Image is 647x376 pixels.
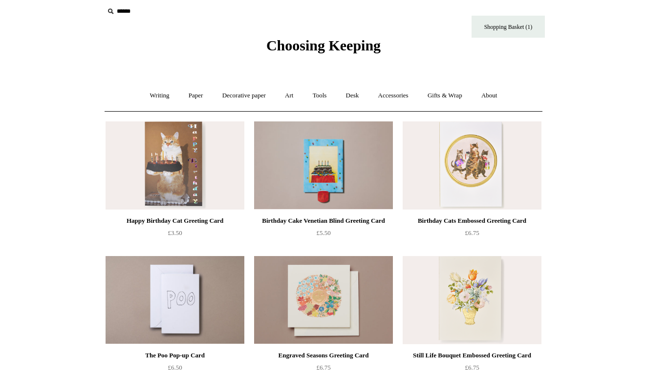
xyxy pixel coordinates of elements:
a: Birthday Cake Venetian Blind Greeting Card £5.50 [254,215,393,255]
img: Still Life Bouquet Embossed Greeting Card [403,256,541,344]
span: £6.75 [316,364,330,371]
a: Happy Birthday Cat Greeting Card Happy Birthday Cat Greeting Card [106,121,244,210]
img: Happy Birthday Cat Greeting Card [106,121,244,210]
a: Accessories [369,83,417,109]
a: Still Life Bouquet Embossed Greeting Card Still Life Bouquet Embossed Greeting Card [403,256,541,344]
div: Engraved Seasons Greeting Card [257,350,390,361]
a: Birthday Cats Embossed Greeting Card £6.75 [403,215,541,255]
div: Happy Birthday Cat Greeting Card [108,215,242,227]
span: £5.50 [316,229,330,236]
a: Tools [304,83,336,109]
a: The Poo Pop-up Card The Poo Pop-up Card [106,256,244,344]
div: Birthday Cake Venetian Blind Greeting Card [257,215,390,227]
a: Happy Birthday Cat Greeting Card £3.50 [106,215,244,255]
span: £3.50 [168,229,182,236]
a: Engraved Seasons Greeting Card Engraved Seasons Greeting Card [254,256,393,344]
div: Birthday Cats Embossed Greeting Card [405,215,539,227]
span: £6.50 [168,364,182,371]
a: Decorative paper [214,83,275,109]
a: Desk [337,83,368,109]
img: The Poo Pop-up Card [106,256,244,344]
span: £6.75 [465,229,479,236]
img: Engraved Seasons Greeting Card [254,256,393,344]
img: Birthday Cats Embossed Greeting Card [403,121,541,210]
a: Gifts & Wrap [419,83,471,109]
a: Writing [141,83,178,109]
div: Still Life Bouquet Embossed Greeting Card [405,350,539,361]
a: About [473,83,506,109]
span: Choosing Keeping [266,37,381,53]
a: Choosing Keeping [266,45,381,52]
div: The Poo Pop-up Card [108,350,242,361]
a: Birthday Cats Embossed Greeting Card Birthday Cats Embossed Greeting Card [403,121,541,210]
a: Shopping Basket (1) [472,16,545,38]
a: Paper [180,83,212,109]
span: £6.75 [465,364,479,371]
a: Birthday Cake Venetian Blind Greeting Card Birthday Cake Venetian Blind Greeting Card [254,121,393,210]
img: Birthday Cake Venetian Blind Greeting Card [254,121,393,210]
a: Art [276,83,302,109]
